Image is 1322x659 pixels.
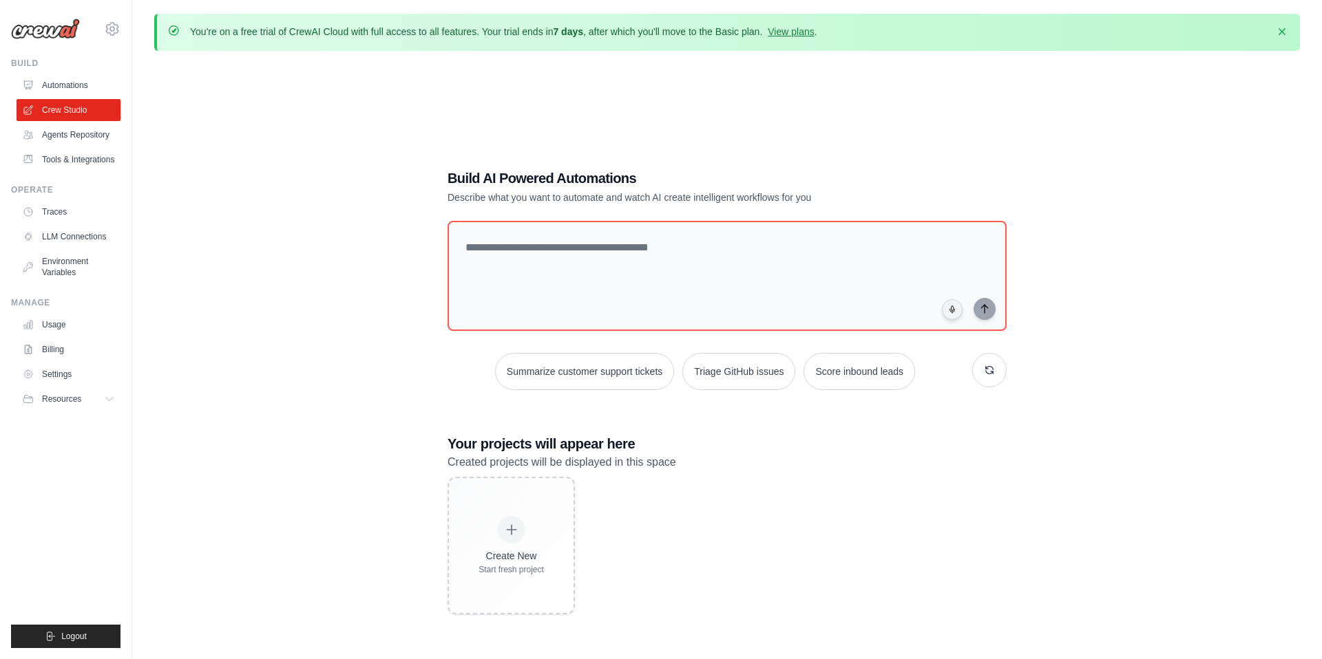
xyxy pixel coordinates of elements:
[11,19,80,39] img: Logo
[682,353,795,390] button: Triage GitHub issues
[17,388,120,410] button: Resources
[17,250,120,283] a: Environment Variables
[11,297,120,308] div: Manage
[448,169,910,188] h1: Build AI Powered Automations
[495,353,674,390] button: Summarize customer support tickets
[479,549,544,563] div: Create New
[17,338,120,360] a: Billing
[17,124,120,146] a: Agents Repository
[11,625,120,648] button: Logout
[61,631,87,642] span: Logout
[17,201,120,223] a: Traces
[479,564,544,575] div: Start fresh project
[17,226,120,248] a: LLM Connections
[972,353,1007,387] button: Get new suggestions
[804,353,915,390] button: Score inbound leads
[768,26,814,37] a: View plans
[448,191,910,204] p: Describe what you want to automate and watch AI create intelligent workflows for you
[11,184,120,195] div: Operate
[190,25,817,39] p: You're on a free trial of CrewAI Cloud with full access to all features. Your trial ends in , aft...
[448,434,1007,453] h3: Your projects will appear here
[17,314,120,336] a: Usage
[448,453,1007,471] p: Created projects will be displayed in this space
[17,149,120,171] a: Tools & Integrations
[553,26,583,37] strong: 7 days
[17,363,120,385] a: Settings
[17,74,120,96] a: Automations
[42,393,81,404] span: Resources
[942,299,963,320] button: Click to speak your automation idea
[17,99,120,121] a: Crew Studio
[11,58,120,69] div: Build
